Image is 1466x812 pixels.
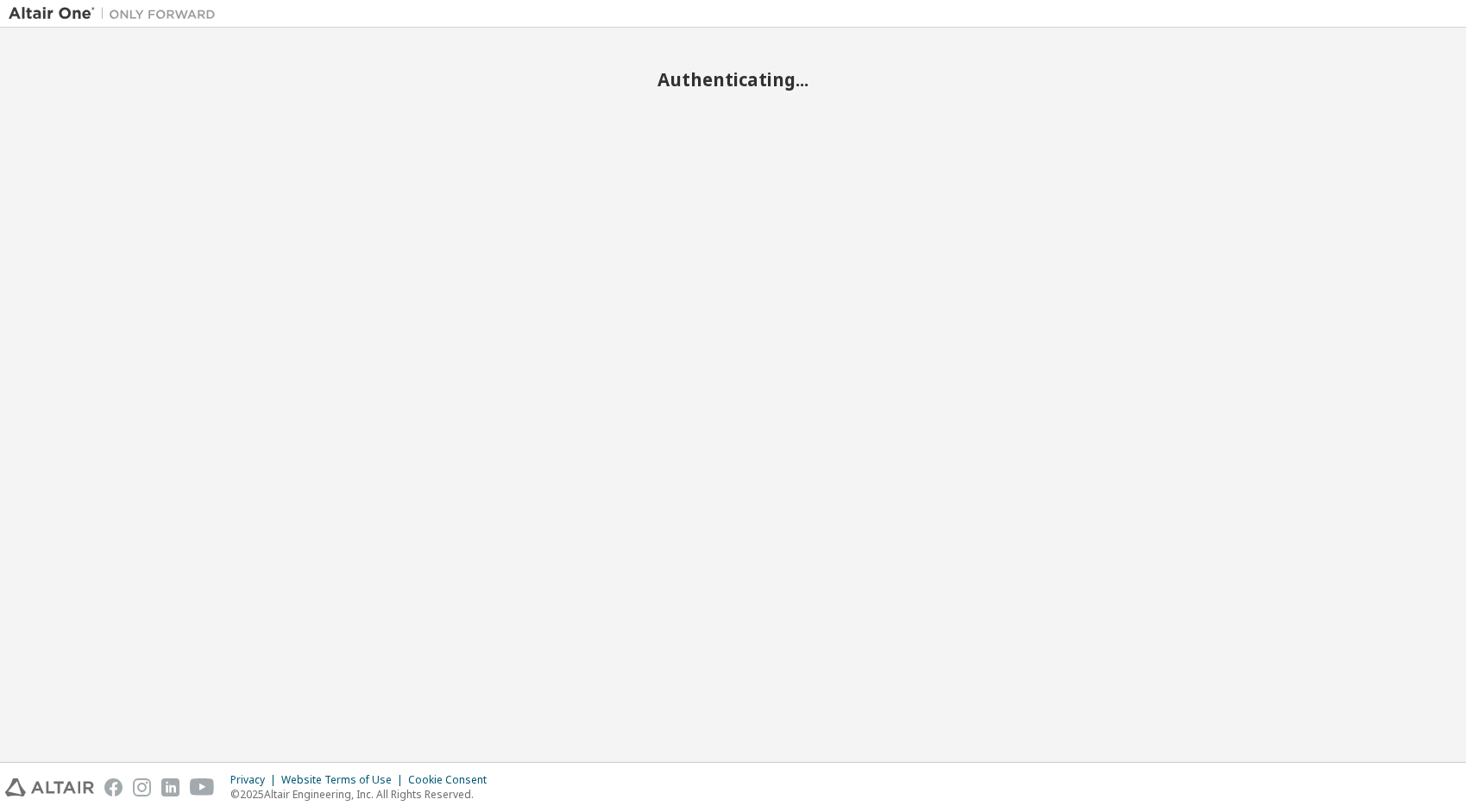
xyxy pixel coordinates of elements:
[230,773,281,787] div: Privacy
[133,778,151,796] img: instagram.svg
[5,778,94,796] img: altair_logo.svg
[230,787,497,802] p: © 2025 Altair Engineering, Inc. All Rights Reserved.
[190,778,215,796] img: youtube.svg
[161,778,179,796] img: linkedin.svg
[104,778,123,796] img: facebook.svg
[9,5,224,22] img: Altair One
[9,68,1457,91] h2: Authenticating...
[281,773,408,787] div: Website Terms of Use
[408,773,497,787] div: Cookie Consent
